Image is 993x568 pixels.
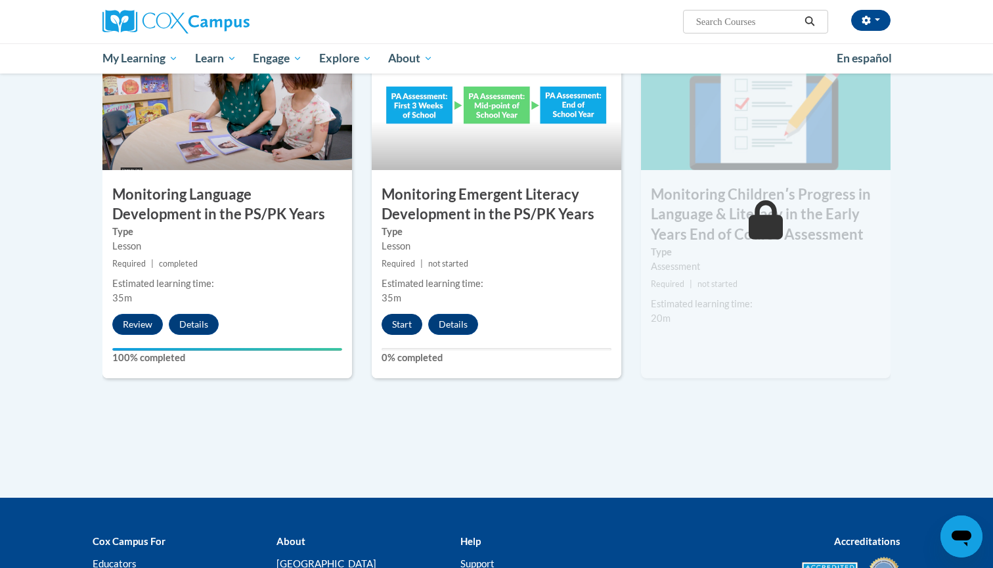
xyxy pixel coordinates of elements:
[382,292,401,303] span: 35m
[388,51,433,66] span: About
[651,259,881,274] div: Assessment
[94,43,187,74] a: My Learning
[195,51,236,66] span: Learn
[828,45,900,72] a: En español
[102,10,352,33] a: Cox Campus
[420,259,423,269] span: |
[151,259,154,269] span: |
[940,515,982,557] iframe: Button to launch messaging window
[382,259,415,269] span: Required
[319,51,372,66] span: Explore
[641,39,891,170] img: Course Image
[697,279,738,289] span: not started
[244,43,311,74] a: Engage
[372,185,621,225] h3: Monitoring Emergent Literacy Development in the PS/PK Years
[428,314,478,335] button: Details
[382,225,611,239] label: Type
[169,314,219,335] button: Details
[651,279,684,289] span: Required
[102,185,352,225] h3: Monitoring Language Development in the PS/PK Years
[651,245,881,259] label: Type
[800,14,820,30] button: Search
[382,314,422,335] button: Start
[460,535,481,547] b: Help
[102,10,250,33] img: Cox Campus
[380,43,442,74] a: About
[112,259,146,269] span: Required
[112,348,342,351] div: Your progress
[102,39,352,170] img: Course Image
[253,51,302,66] span: Engage
[690,279,692,289] span: |
[851,10,891,31] button: Account Settings
[382,276,611,291] div: Estimated learning time:
[112,292,132,303] span: 35m
[651,313,671,324] span: 20m
[112,351,342,365] label: 100% completed
[112,314,163,335] button: Review
[834,535,900,547] b: Accreditations
[112,276,342,291] div: Estimated learning time:
[695,14,800,30] input: Search Courses
[837,51,892,65] span: En español
[382,239,611,253] div: Lesson
[382,351,611,365] label: 0% completed
[641,185,891,245] h3: Monitoring Childrenʹs Progress in Language & Literacy in the Early Years End of Course Assessment
[311,43,380,74] a: Explore
[428,259,468,269] span: not started
[102,51,178,66] span: My Learning
[159,259,198,269] span: completed
[187,43,245,74] a: Learn
[112,239,342,253] div: Lesson
[112,225,342,239] label: Type
[372,39,621,170] img: Course Image
[651,297,881,311] div: Estimated learning time:
[83,43,910,74] div: Main menu
[93,535,165,547] b: Cox Campus For
[276,535,305,547] b: About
